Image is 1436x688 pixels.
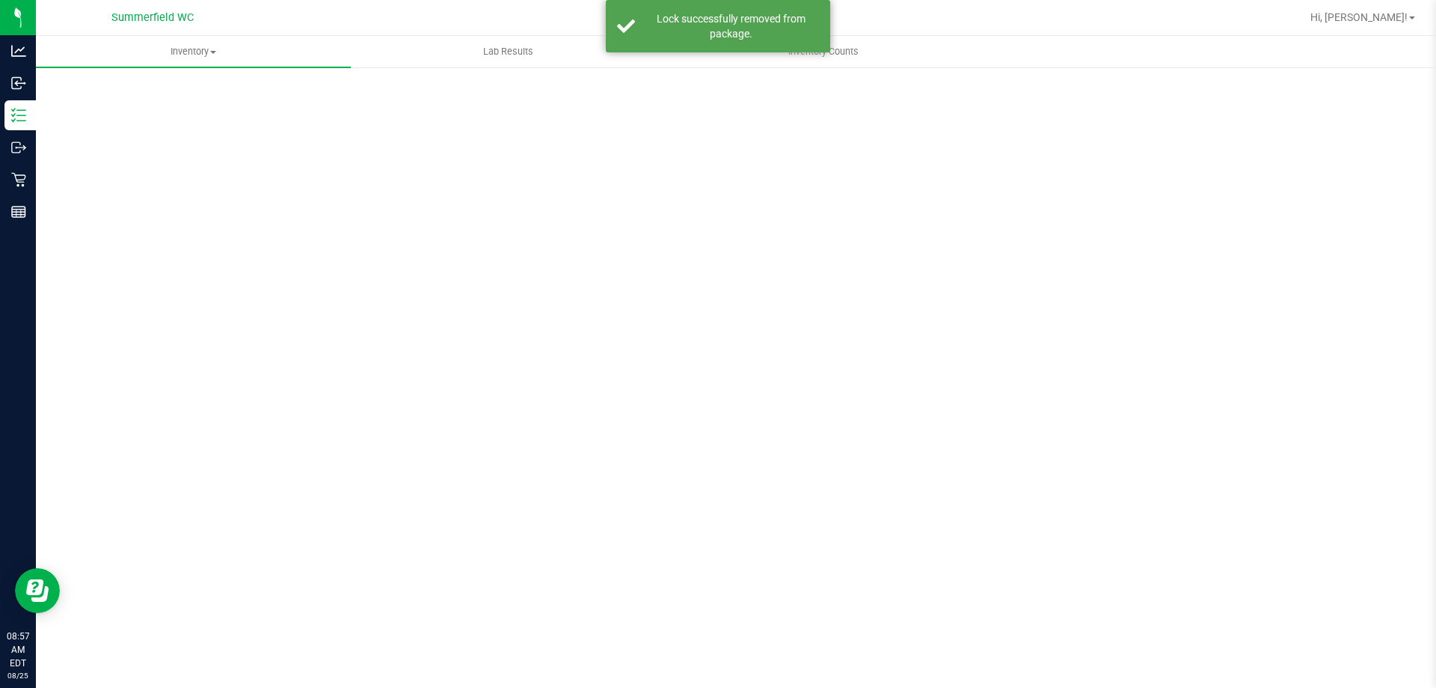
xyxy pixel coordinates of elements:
[11,172,26,187] inline-svg: Retail
[11,140,26,155] inline-svg: Outbound
[36,36,351,67] a: Inventory
[11,204,26,219] inline-svg: Reports
[7,670,29,681] p: 08/25
[15,568,60,613] iframe: Resource center
[643,11,819,41] div: Lock successfully removed from package.
[11,43,26,58] inline-svg: Analytics
[111,11,194,24] span: Summerfield WC
[351,36,666,67] a: Lab Results
[11,76,26,91] inline-svg: Inbound
[463,45,553,58] span: Lab Results
[11,108,26,123] inline-svg: Inventory
[36,45,351,58] span: Inventory
[1310,11,1408,23] span: Hi, [PERSON_NAME]!
[7,630,29,670] p: 08:57 AM EDT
